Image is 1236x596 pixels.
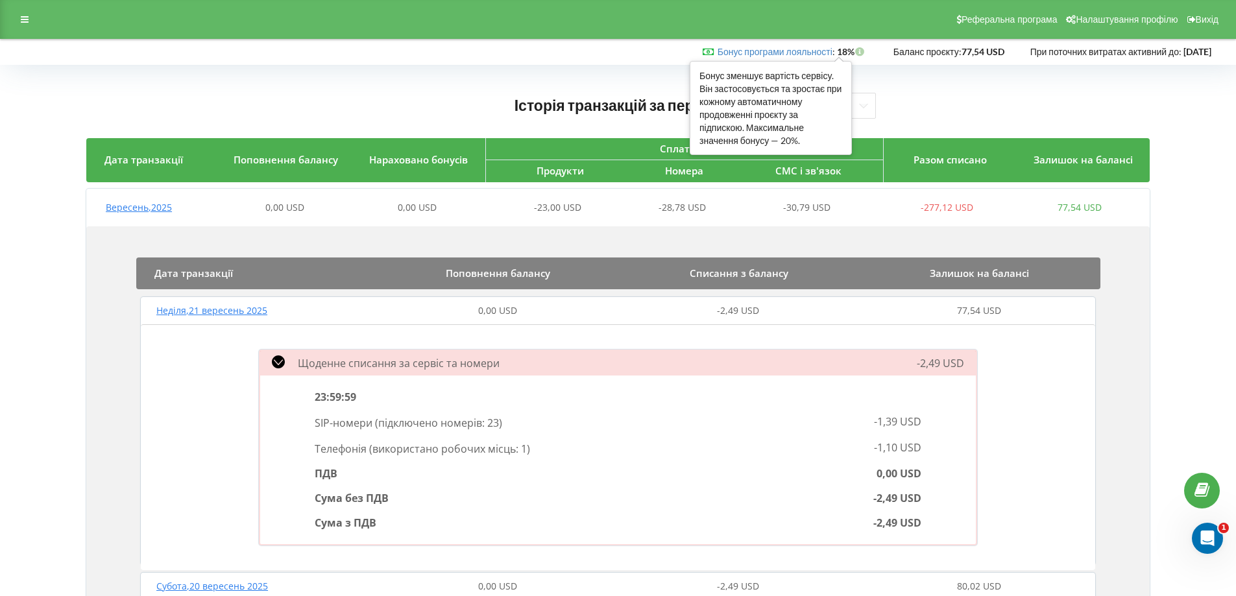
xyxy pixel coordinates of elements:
span: Залишок на балансі [930,267,1029,280]
span: СМС і зв'язок [775,164,842,177]
span: Сплата за [660,142,709,155]
strong: [DATE] [1183,46,1211,57]
span: Субота , 20 вересень 2025 [156,580,268,592]
span: Дата транзакції [104,153,183,166]
span: -1,39 USD [874,414,921,429]
span: 0,00 USD [265,201,304,213]
strong: 77,54 USD [962,46,1004,57]
span: 0,00 USD [478,304,517,316]
span: ( [375,416,378,430]
span: -2,49 USD [873,516,921,530]
span: Вересень , 2025 [106,201,172,213]
strong: 18% [837,46,867,57]
span: Номера [665,164,703,177]
span: ПДВ [315,466,337,481]
span: Продукти [537,164,584,177]
span: Поповнення балансу [446,267,550,280]
span: Неділя , 21 вересень 2025 [156,304,267,316]
span: 80,02 USD [957,580,1001,592]
span: -1,10 USD [874,440,921,455]
span: Поповнення балансу [234,153,338,166]
span: 23 ) [487,416,502,430]
span: Налаштування профілю [1076,14,1178,25]
span: Нараховано бонусів [369,153,468,166]
span: : [718,46,835,57]
span: -23,00 USD [534,201,581,213]
div: Бонус зменшує вартість сервісу. Він застосовується та зростає при кожному автоматичному продовжен... [699,69,842,147]
span: Списання з балансу [690,267,788,280]
span: -2,49 USD [717,580,759,592]
a: Бонус програми лояльності [718,46,832,57]
span: Вихід [1196,14,1218,25]
span: Телефонія [315,442,369,456]
span: -2,49 USD [873,491,921,505]
span: ( [369,442,372,456]
span: -2,49 USD [917,356,964,370]
span: -277,12 USD [921,201,973,213]
span: 1 [1218,523,1229,533]
span: При поточних витратах активний до: [1030,46,1181,57]
span: підключено номерів: [378,416,485,430]
span: Баланс проєкту: [893,46,962,57]
span: -2,49 USD [717,304,759,316]
span: -30,79 USD [783,201,830,213]
span: 0,00 USD [877,466,921,481]
span: Щоденне списання за сервіс та номери [298,356,500,370]
span: використано робочих місць: [372,442,518,456]
span: 0,00 USD [478,580,517,592]
span: 1 ) [521,442,530,456]
span: 23:59:59 [315,390,356,404]
span: -28,78 USD [659,201,706,213]
span: 77,54 USD [957,304,1001,316]
span: Дата транзакції [154,267,233,280]
span: 0,00 USD [398,201,437,213]
span: Сума з ПДВ [315,516,376,530]
span: Разом списано [914,153,987,166]
span: Сума без ПДВ [315,491,389,505]
span: SIP-номери [315,416,375,430]
span: Історія транзакцій за період: [515,96,721,114]
span: Реферальна програма [962,14,1058,25]
span: 77,54 USD [1058,201,1102,213]
iframe: Intercom live chat [1192,523,1223,554]
span: Залишок на балансі [1034,153,1133,166]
